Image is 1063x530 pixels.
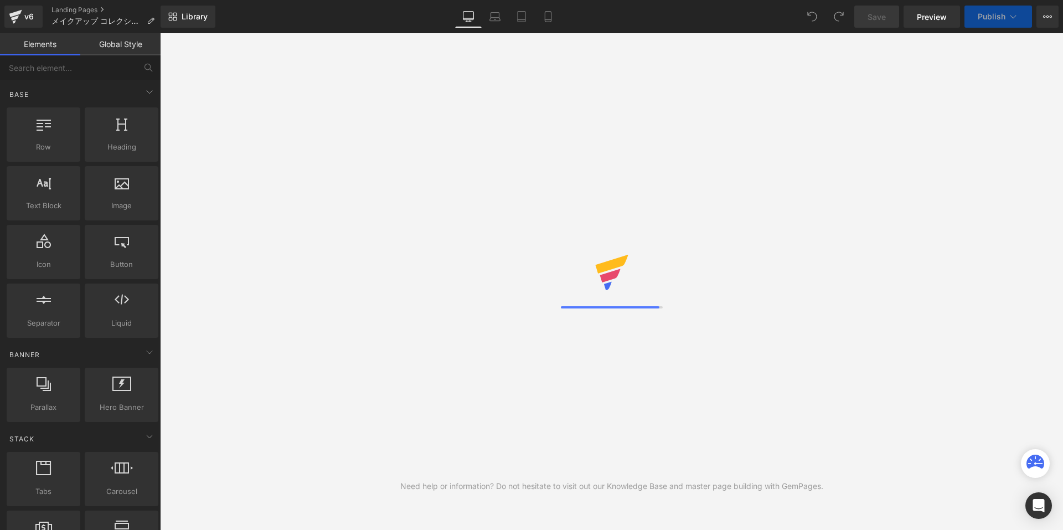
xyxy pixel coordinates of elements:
span: Parallax [10,402,77,413]
button: Publish [964,6,1032,28]
span: Button [88,259,155,270]
span: Heading [88,141,155,153]
div: v6 [22,9,36,24]
span: Base [8,89,30,100]
span: Icon [10,259,77,270]
a: Tablet [508,6,535,28]
a: Global Style [80,33,161,55]
a: Laptop [482,6,508,28]
span: Save [868,11,886,23]
span: Hero Banner [88,402,155,413]
a: v6 [4,6,43,28]
div: Need help or information? Do not hesitate to visit out our Knowledge Base and master page buildin... [400,480,823,492]
span: Library [182,12,208,22]
a: Landing Pages [51,6,163,14]
a: Preview [904,6,960,28]
span: Carousel [88,486,155,497]
a: Mobile [535,6,561,28]
span: Image [88,200,155,212]
span: Separator [10,317,77,329]
button: Undo [801,6,823,28]
span: Liquid [88,317,155,329]
span: Preview [917,11,947,23]
span: Text Block [10,200,77,212]
span: メイクアップ コレクション [51,17,142,25]
span: Tabs [10,486,77,497]
span: Row [10,141,77,153]
button: Redo [828,6,850,28]
span: Banner [8,349,41,360]
button: More [1036,6,1059,28]
a: New Library [161,6,215,28]
span: Publish [978,12,1005,21]
span: Stack [8,434,35,444]
a: Desktop [455,6,482,28]
div: Open Intercom Messenger [1025,492,1052,519]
